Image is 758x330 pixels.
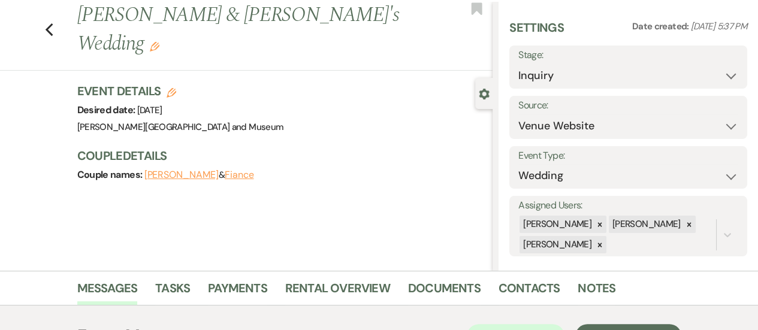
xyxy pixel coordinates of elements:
[520,236,593,253] div: [PERSON_NAME]
[77,121,284,133] span: [PERSON_NAME][GEOGRAPHIC_DATA] and Museum
[578,278,615,305] a: Notes
[520,216,593,233] div: [PERSON_NAME]
[137,104,162,116] span: [DATE]
[479,87,490,99] button: Close lead details
[609,216,682,233] div: [PERSON_NAME]
[208,278,267,305] a: Payments
[499,278,560,305] a: Contacts
[144,170,219,180] button: [PERSON_NAME]
[285,278,390,305] a: Rental Overview
[77,147,481,164] h3: Couple Details
[518,197,738,214] label: Assigned Users:
[77,104,137,116] span: Desired date:
[632,20,691,32] span: Date created:
[155,278,190,305] a: Tasks
[518,147,738,165] label: Event Type:
[225,170,254,180] button: Fiance
[150,41,159,52] button: Edit
[144,169,254,181] span: &
[77,168,144,181] span: Couple names:
[77,278,138,305] a: Messages
[691,20,747,32] span: [DATE] 5:37 PM
[509,19,564,46] h3: Settings
[77,1,405,58] h1: [PERSON_NAME] & [PERSON_NAME]'s Wedding
[77,83,284,99] h3: Event Details
[518,47,738,64] label: Stage:
[408,278,481,305] a: Documents
[518,97,738,114] label: Source:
